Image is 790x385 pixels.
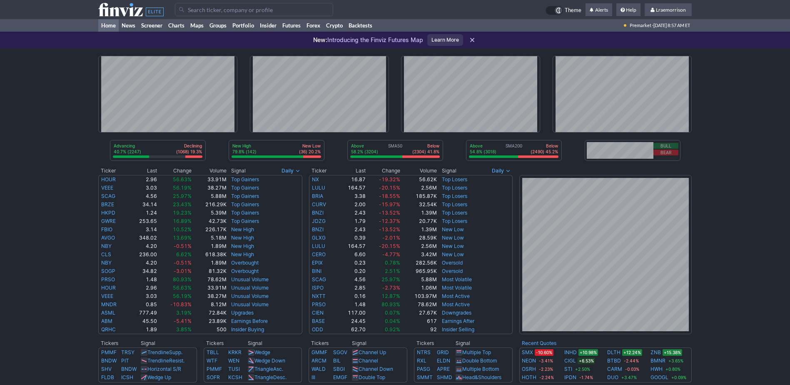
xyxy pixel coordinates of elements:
span: Theme [565,6,581,15]
a: New High [231,226,254,232]
td: 3.03 [128,292,157,300]
span: -10.83% [170,301,192,307]
td: 34.82 [128,267,157,275]
td: 56.62K [401,175,437,184]
a: Earnings After [442,318,474,324]
a: Insider Buying [231,326,264,332]
p: 54.8% (3018) [470,149,496,155]
p: (2304) 41.8% [412,149,439,155]
td: 618.38K [192,250,227,259]
span: 56.19% [173,185,192,191]
a: Overbought [231,260,259,266]
p: Below [531,143,558,149]
a: Top Losers [442,218,467,224]
a: Oversold [442,260,463,266]
a: PASG [417,366,430,372]
a: CLS [101,251,111,257]
a: BASE [312,318,325,324]
div: SMA50 [350,143,440,155]
a: Head&Shoulders [462,374,501,380]
a: CURV [312,201,326,207]
p: 40.7% (2247) [114,149,141,155]
a: PRSO [101,276,115,282]
p: Declining [176,143,202,149]
span: -2.73% [382,285,400,291]
a: Top Losers [442,210,467,216]
a: Downgrades [442,310,471,316]
a: Futures [279,19,304,32]
a: BNZI [312,210,324,216]
a: NTRS [417,349,431,355]
a: ISPO [312,285,324,291]
span: 0.78% [385,260,400,266]
a: Top Gainers [231,210,259,216]
a: AVGO [101,235,115,241]
td: 32.54K [401,200,437,209]
a: Most Active [442,293,470,299]
a: Learn More [427,34,463,46]
p: 58.2% (3204) [351,149,378,155]
a: HOUR [101,285,116,291]
span: 80.93% [381,301,400,307]
td: 236.00 [128,250,157,259]
span: -18.55% [379,193,400,199]
th: Change [366,167,401,175]
span: -0.51% [174,243,192,249]
a: JDZG [312,218,326,224]
a: VEEE [101,185,113,191]
a: Top Losers [442,185,467,191]
a: TrendlineSupp. [147,349,182,355]
span: -13.52% [379,226,400,232]
a: RXL [417,357,426,364]
td: 3.14 [128,225,157,234]
a: Crypto [323,19,346,32]
td: 33.91M [192,284,227,292]
a: NX [312,176,319,182]
span: 56.63% [173,285,192,291]
a: BMNR [650,357,665,365]
a: New Low [442,226,464,232]
a: Forex [304,19,323,32]
a: Wedge [254,349,270,355]
a: BRZE [101,201,114,207]
a: III [312,374,315,380]
a: EMGF [333,374,347,380]
a: Double Top [359,374,385,380]
a: GOOGL [650,373,668,382]
a: Most Volatile [442,276,472,282]
span: 23.43% [173,201,192,207]
td: 2.43 [337,209,366,217]
a: SHMD [437,374,452,380]
td: 0.20 [337,267,366,275]
p: (1068) 19.3% [176,149,202,155]
a: ICSH [121,374,133,380]
a: PMMF [101,349,117,355]
th: Volume [192,167,227,175]
td: 226.17K [192,225,227,234]
a: SMX [522,348,533,357]
a: ELDN [437,357,450,364]
a: New Low [442,243,464,249]
p: New Low [299,143,321,149]
span: 10.52% [173,226,192,232]
a: GMMF [312,349,327,355]
span: 25.97% [381,276,400,282]
a: STI [564,365,572,373]
a: IPDN [564,373,576,382]
a: KRKR [228,349,242,355]
a: Recent Quotes [522,340,556,346]
a: BINI [312,268,321,274]
a: MNDR [101,301,117,307]
td: 28.59K [401,234,437,242]
p: Above [470,143,496,149]
a: New High [231,235,254,241]
td: 2.96 [128,284,157,292]
span: Trendline [147,349,169,355]
a: New High [231,251,254,257]
a: ODD [312,326,323,332]
th: Volume [401,167,437,175]
td: 20.77K [401,217,437,225]
a: CIGL [564,357,576,365]
a: ASML [101,310,115,316]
